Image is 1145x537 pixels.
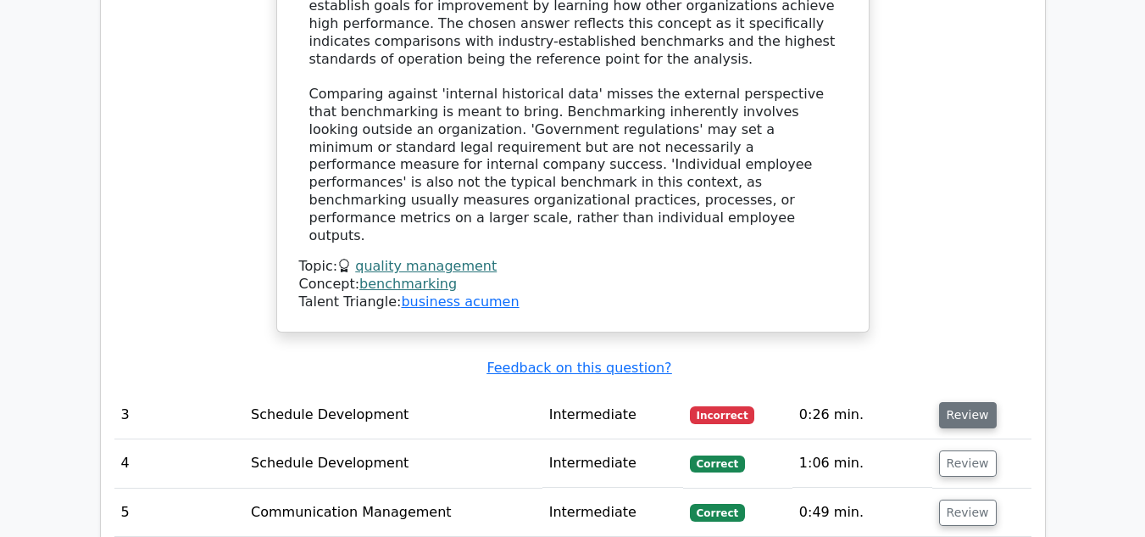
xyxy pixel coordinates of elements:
[299,258,847,310] div: Talent Triangle:
[114,391,245,439] td: 3
[542,489,683,537] td: Intermediate
[355,258,497,274] a: quality management
[299,258,847,276] div: Topic:
[542,391,683,439] td: Intermediate
[114,439,245,488] td: 4
[542,439,683,488] td: Intermediate
[939,500,997,526] button: Review
[244,439,542,488] td: Schedule Development
[244,489,542,537] td: Communication Management
[690,504,745,521] span: Correct
[401,294,519,310] a: business acumen
[792,391,932,439] td: 0:26 min.
[792,489,932,537] td: 0:49 min.
[299,276,847,294] div: Concept:
[359,276,457,292] a: benchmarking
[114,489,245,537] td: 5
[939,450,997,477] button: Review
[792,439,932,488] td: 1:06 min.
[690,456,745,473] span: Correct
[690,406,755,423] span: Incorrect
[939,402,997,428] button: Review
[486,360,671,376] a: Feedback on this question?
[244,391,542,439] td: Schedule Development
